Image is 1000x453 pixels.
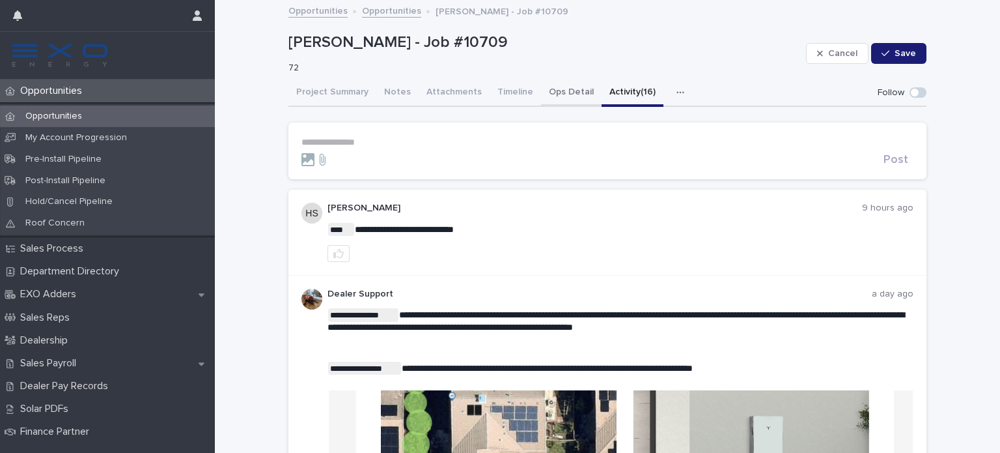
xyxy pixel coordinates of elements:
[878,154,913,166] button: Post
[541,80,602,107] button: Ops Detail
[10,42,109,68] img: FKS5r6ZBThi8E5hshIGi
[301,289,322,310] img: dv1x63rBQPaWQFtm2vAR
[436,3,568,18] p: [PERSON_NAME] - Job #10709
[15,357,87,370] p: Sales Payroll
[15,154,112,165] p: Pre-Install Pipeline
[15,403,79,415] p: Solar PDFs
[15,312,80,324] p: Sales Reps
[376,80,419,107] button: Notes
[828,49,857,58] span: Cancel
[288,3,348,18] a: Opportunities
[15,132,137,143] p: My Account Progression
[15,288,87,300] p: EXO Adders
[15,196,123,207] p: Hold/Cancel Pipeline
[602,80,663,107] button: Activity (16)
[490,80,541,107] button: Timeline
[288,33,801,52] p: [PERSON_NAME] - Job #10709
[15,380,118,392] p: Dealer Pay Records
[419,80,490,107] button: Attachments
[362,3,421,18] a: Opportunities
[15,242,94,255] p: Sales Process
[288,80,376,107] button: Project Summary
[15,111,92,122] p: Opportunities
[288,63,796,74] p: 72
[878,87,904,98] p: Follow
[15,426,100,438] p: Finance Partner
[871,43,926,64] button: Save
[327,289,872,300] p: Dealer Support
[15,175,116,186] p: Post-Install Pipeline
[806,43,868,64] button: Cancel
[883,154,908,166] span: Post
[15,265,130,278] p: Department Directory
[895,49,916,58] span: Save
[327,245,350,262] button: like this post
[15,218,95,229] p: Roof Concern
[327,203,862,214] p: [PERSON_NAME]
[15,334,78,347] p: Dealership
[15,85,92,97] p: Opportunities
[872,289,913,300] p: a day ago
[862,203,913,214] p: 9 hours ago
